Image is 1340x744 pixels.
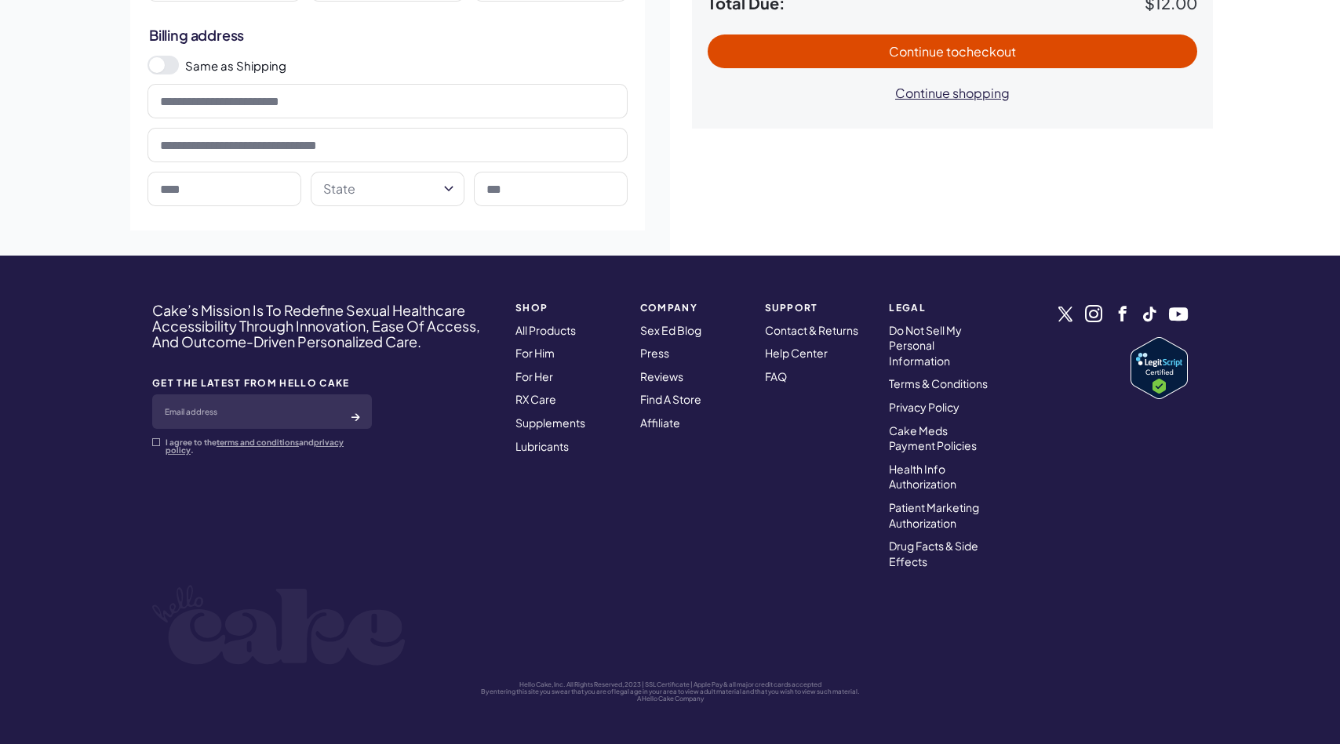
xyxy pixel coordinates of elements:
[708,34,1197,68] button: Continue tocheckout
[889,462,956,492] a: Health Info Authorization
[152,681,1188,688] p: Hello Cake, Inc. All Rights Reserved, 2023 | SSL Certificate | Apple Pay & all major credit cards...
[185,57,628,74] label: Same as Shipping
[889,323,962,368] a: Do Not Sell My Personal Information
[515,323,576,337] a: All Products
[152,585,406,666] img: logo-white
[640,303,746,313] strong: COMPANY
[889,303,995,313] strong: Legal
[166,438,372,454] p: I agree to the and .
[765,369,787,383] a: FAQ
[217,437,299,447] a: terms and conditions
[889,500,979,530] a: Patient Marketing Authorization
[166,437,344,455] a: privacy policy
[640,369,683,383] a: Reviews
[515,439,569,453] a: Lubricants
[515,369,553,383] a: For Her
[515,346,555,360] a: For Him
[946,43,1016,60] span: to checkout
[515,416,585,430] a: Supplements
[889,43,1016,60] span: Continue
[1131,337,1188,399] a: Verify LegitScript Approval for www.hellocake.com
[149,25,626,45] h2: Billing address
[640,392,701,406] a: Find A Store
[640,346,669,360] a: Press
[152,378,372,388] strong: GET THE LATEST FROM HELLO CAKE
[640,416,680,430] a: Affiliate
[637,695,704,702] a: A Hello Cake Company
[889,376,988,390] a: Terms & Conditions
[895,85,1010,101] span: Continue shopping
[889,423,977,453] a: Cake Meds Payment Policies
[152,303,495,349] h4: Cake’s Mission Is To Redefine Sexual Healthcare Accessibility Through Innovation, Ease Of Access,...
[889,539,978,568] a: Drug Facts & Side Effects
[1131,337,1188,399] img: Verify Approval for www.hellocake.com
[640,323,701,337] a: Sex Ed Blog
[515,303,621,313] strong: SHOP
[765,346,828,360] a: Help Center
[765,323,858,337] a: Contact & Returns
[889,400,959,414] a: Privacy Policy
[765,303,871,313] strong: Support
[515,392,556,406] a: RX Care
[152,688,1188,695] p: By entering this site you swear that you are of legal age in your area to view adult material and...
[879,76,1025,110] button: Continue shopping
